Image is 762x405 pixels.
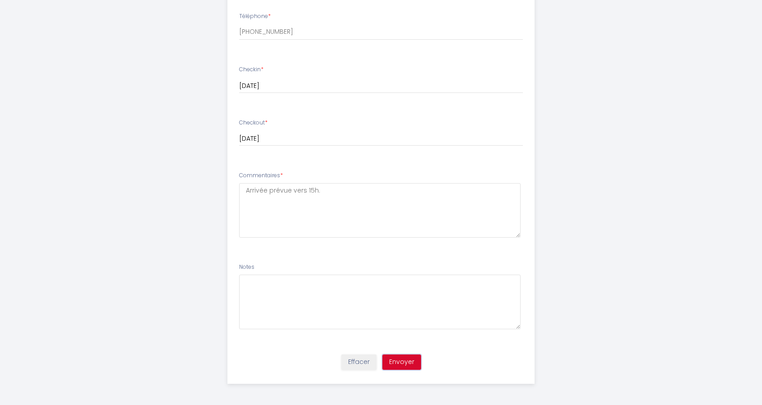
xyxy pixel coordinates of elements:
[239,65,263,74] label: Checkin
[239,263,254,272] label: Notes
[239,12,271,21] label: Téléphone
[239,119,268,127] label: Checkout
[382,354,421,370] button: Envoyer
[239,171,283,180] label: Commentaires
[341,354,376,370] button: Effacer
